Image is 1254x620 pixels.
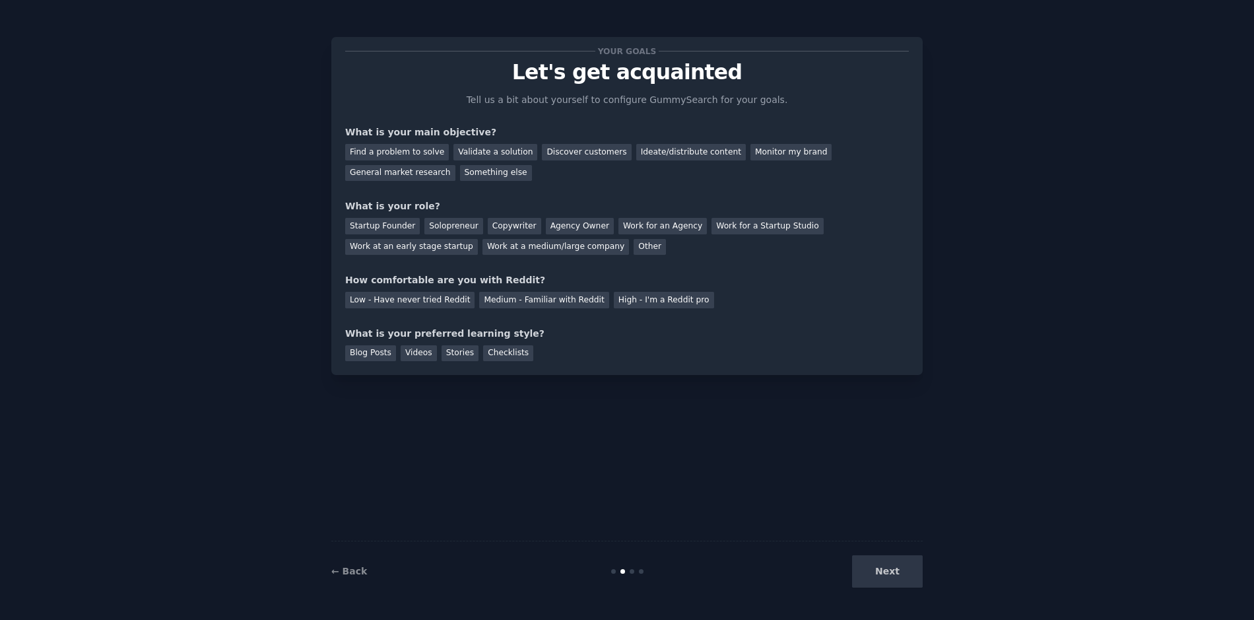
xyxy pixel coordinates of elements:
div: High - I'm a Reddit pro [614,292,714,308]
div: Work at an early stage startup [345,239,478,256]
div: How comfortable are you with Reddit? [345,273,909,287]
div: Monitor my brand [750,144,832,160]
div: Low - Have never tried Reddit [345,292,475,308]
div: Work for a Startup Studio [711,218,823,234]
div: Solopreneur [424,218,482,234]
div: General market research [345,165,455,182]
a: ← Back [331,566,367,576]
div: What is your main objective? [345,125,909,139]
div: Checklists [483,345,533,362]
p: Let's get acquainted [345,61,909,84]
div: Find a problem to solve [345,144,449,160]
div: Discover customers [542,144,631,160]
div: Agency Owner [546,218,614,234]
p: Tell us a bit about yourself to configure GummySearch for your goals. [461,93,793,107]
div: Validate a solution [453,144,537,160]
div: Startup Founder [345,218,420,234]
div: Ideate/distribute content [636,144,746,160]
span: Your goals [595,44,659,58]
div: Stories [442,345,478,362]
div: What is your role? [345,199,909,213]
div: Other [634,239,666,256]
div: Something else [460,165,532,182]
div: What is your preferred learning style? [345,327,909,341]
div: Medium - Familiar with Reddit [479,292,609,308]
div: Work for an Agency [618,218,707,234]
div: Videos [401,345,437,362]
div: Blog Posts [345,345,396,362]
div: Copywriter [488,218,541,234]
div: Work at a medium/large company [482,239,629,256]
